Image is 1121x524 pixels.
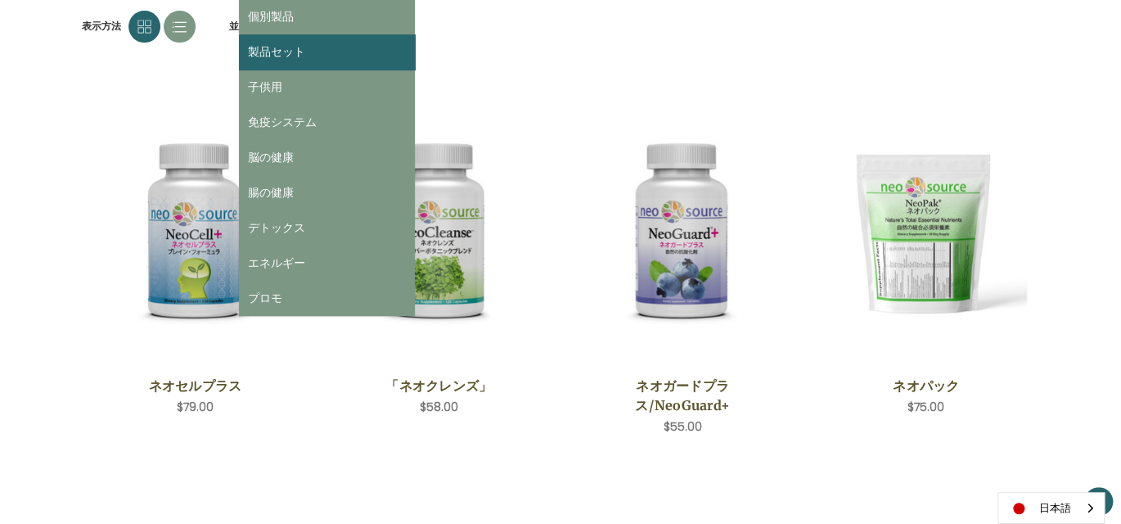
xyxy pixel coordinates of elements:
a: NeoCleanse,$58.00 [338,98,540,364]
img: ネオガードプラス/NeoGuard+ [582,130,784,332]
a: 腸の健康 [239,175,415,210]
img: ネオパック [825,130,1027,332]
label: 並び順 [220,14,259,38]
a: NeoPak,$75.00 [825,98,1027,364]
span: $79.00 [177,399,214,415]
a: ネオガードプラス/NeoGuard+ [590,376,774,415]
a: NeoCell Plus,$79.00 [94,98,296,364]
img: 「ネオクレンズ」 [338,130,540,332]
span: 表示方法 [82,19,121,34]
span: $58.00 [420,399,458,415]
a: デトックス [239,210,415,246]
a: 脳の健康 [239,140,415,175]
a: 製品セット [239,34,415,70]
a: ネオパック [834,376,1018,395]
a: NeoGuard Plus,$55.00 [582,98,784,364]
span: $75.00 [907,399,944,415]
a: ネオセルプラス [103,376,287,395]
a: エネルギー [239,246,415,281]
a: プロモ [239,281,415,316]
aside: Language selected: 日本語 [997,492,1105,524]
img: ネオセルプラス [94,130,296,332]
div: Language [997,492,1105,524]
a: 「ネオクレンズ」 [347,376,531,395]
a: 免疫システム [239,105,415,140]
a: 日本語 [998,493,1104,523]
span: $55.00 [663,418,701,435]
a: 子供用 [239,70,415,105]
